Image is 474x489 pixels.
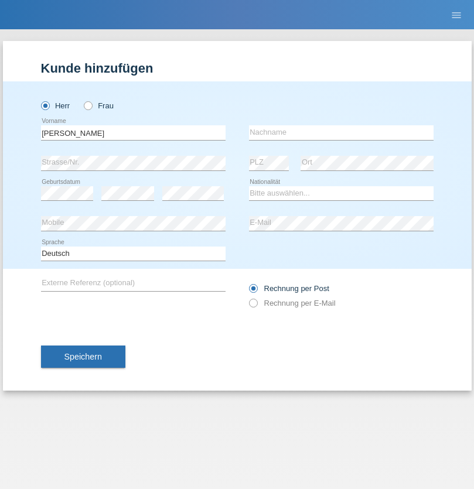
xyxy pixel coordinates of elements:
[451,9,462,21] i: menu
[41,101,70,110] label: Herr
[249,299,257,313] input: Rechnung per E-Mail
[249,284,329,293] label: Rechnung per Post
[41,346,125,368] button: Speichern
[445,11,468,18] a: menu
[84,101,114,110] label: Frau
[64,352,102,361] span: Speichern
[41,101,49,109] input: Herr
[249,299,336,307] label: Rechnung per E-Mail
[84,101,91,109] input: Frau
[249,284,257,299] input: Rechnung per Post
[41,61,434,76] h1: Kunde hinzufügen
